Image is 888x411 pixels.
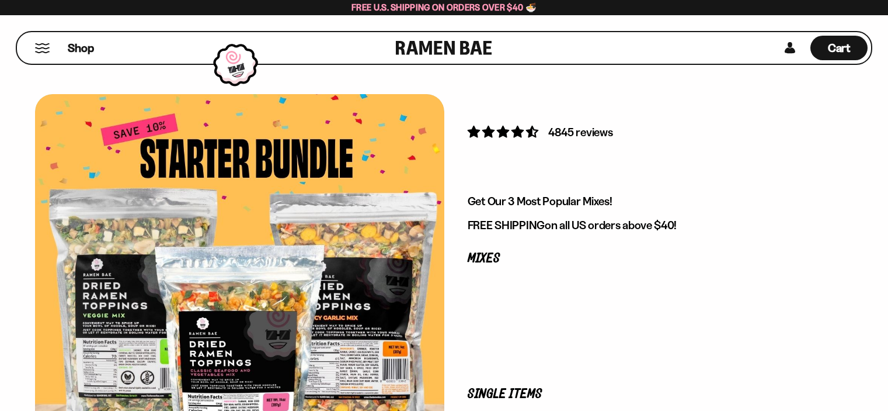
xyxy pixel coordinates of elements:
span: 4845 reviews [548,125,613,139]
span: Free U.S. Shipping on Orders over $40 🍜 [351,2,537,13]
p: Get Our 3 Most Popular Mixes! [468,194,830,209]
span: Cart [828,41,851,55]
strong: FREE SHIPPING [468,218,545,232]
span: Shop [68,40,94,56]
p: on all US orders above $40! [468,218,830,233]
p: Single Items [468,389,830,400]
div: Cart [810,32,868,64]
button: Mobile Menu Trigger [34,43,50,53]
a: Shop [68,36,94,60]
span: 4.71 stars [468,125,541,139]
p: Mixes [468,253,830,264]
